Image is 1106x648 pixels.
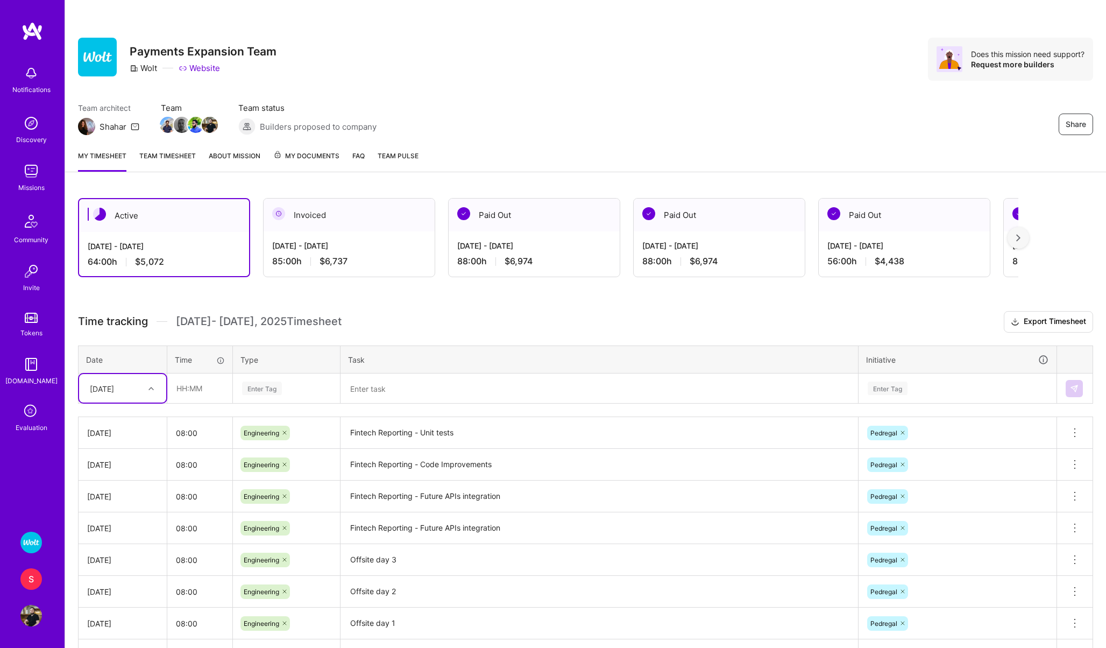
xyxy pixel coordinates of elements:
[18,532,45,553] a: Wolt - Fintech: Payments Expansion Team
[167,546,232,574] input: HH:MM
[87,491,158,502] div: [DATE]
[20,354,42,375] img: guide book
[209,150,260,172] a: About Mission
[449,199,620,231] div: Paid Out
[20,568,42,590] div: S
[1059,114,1093,135] button: Share
[78,102,139,114] span: Team architect
[20,327,42,339] div: Tokens
[642,240,796,251] div: [DATE] - [DATE]
[87,554,158,566] div: [DATE]
[20,160,42,182] img: teamwork
[130,45,276,58] h3: Payments Expansion Team
[100,121,126,132] div: Shahar
[378,152,419,160] span: Team Pulse
[167,419,232,447] input: HH:MM
[827,256,981,267] div: 56:00 h
[21,402,41,422] i: icon SelectionTeam
[202,117,218,133] img: Team Member Avatar
[505,256,533,267] span: $6,974
[148,386,154,391] i: icon Chevron
[457,256,611,267] div: 88:00 h
[176,315,342,328] span: [DATE] - [DATE] , 2025 Timesheet
[18,208,44,234] img: Community
[244,492,279,501] span: Engineering
[457,207,470,220] img: Paid Out
[90,383,114,394] div: [DATE]
[870,556,897,564] span: Pedregal
[870,461,897,469] span: Pedregal
[139,150,196,172] a: Team timesheet
[12,84,51,95] div: Notifications
[167,609,232,638] input: HH:MM
[167,514,232,543] input: HH:MM
[161,102,217,114] span: Team
[23,282,40,293] div: Invite
[320,256,348,267] span: $6,737
[78,150,126,172] a: My timesheet
[273,150,339,162] span: My Documents
[87,459,158,470] div: [DATE]
[175,116,189,134] a: Team Member Avatar
[175,354,225,365] div: Time
[167,482,232,511] input: HH:MM
[1012,207,1025,220] img: Paid Out
[161,116,175,134] a: Team Member Avatar
[20,605,42,626] img: User Avatar
[937,46,962,72] img: Avatar
[642,256,796,267] div: 88:00 h
[242,380,282,397] div: Enter Tag
[87,586,158,597] div: [DATE]
[352,150,365,172] a: FAQ
[342,482,857,511] textarea: Fintech Reporting - Future APIs integration
[78,315,148,328] span: Time tracking
[1066,119,1086,130] span: Share
[88,241,240,252] div: [DATE] - [DATE]
[870,524,897,532] span: Pedregal
[260,121,377,132] span: Builders proposed to company
[870,619,897,628] span: Pedregal
[16,422,47,433] div: Evaluation
[1070,384,1079,393] img: Submit
[79,346,167,374] th: Date
[827,207,840,220] img: Paid Out
[131,122,139,131] i: icon Mail
[272,256,426,267] div: 85:00 h
[264,199,435,231] div: Invoiced
[130,64,138,73] i: icon CompanyGray
[868,380,908,397] div: Enter Tag
[25,313,38,323] img: tokens
[203,116,217,134] a: Team Member Avatar
[88,256,240,267] div: 64:00 h
[18,568,45,590] a: S
[20,112,42,134] img: discovery
[87,618,158,629] div: [DATE]
[457,240,611,251] div: [DATE] - [DATE]
[14,234,48,245] div: Community
[87,427,158,439] div: [DATE]
[244,429,279,437] span: Engineering
[342,577,857,607] textarea: Offsite day 2
[273,150,339,172] a: My Documents
[79,199,249,232] div: Active
[87,523,158,534] div: [DATE]
[179,62,220,74] a: Website
[167,450,232,479] input: HH:MM
[866,354,1049,366] div: Initiative
[827,240,981,251] div: [DATE] - [DATE]
[188,117,204,133] img: Team Member Avatar
[971,49,1084,59] div: Does this mission need support?
[93,208,106,221] img: Active
[342,418,857,448] textarea: Fintech Reporting - Unit tests
[78,118,95,135] img: Team Architect
[244,619,279,628] span: Engineering
[174,117,190,133] img: Team Member Avatar
[16,134,47,145] div: Discovery
[870,492,897,501] span: Pedregal
[378,150,419,172] a: Team Pulse
[341,346,859,374] th: Task
[875,256,904,267] span: $4,438
[342,450,857,480] textarea: Fintech Reporting - Code Improvements
[272,240,426,251] div: [DATE] - [DATE]
[819,199,990,231] div: Paid Out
